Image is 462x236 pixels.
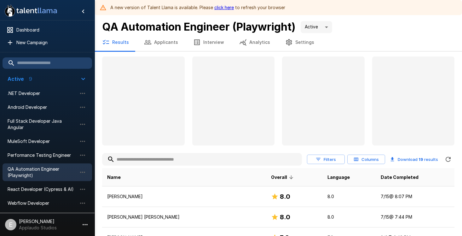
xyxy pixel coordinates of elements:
span: Overall [271,174,295,181]
button: Download 19 results [388,153,441,166]
button: Columns [347,155,385,164]
span: Language [327,174,350,181]
button: Analytics [232,33,278,51]
a: click here [214,5,234,10]
p: 8.0 [327,214,371,220]
b: QA Automation Engineer (Playwright) [102,20,296,33]
button: Interview [186,33,232,51]
button: Refreshing... [442,153,454,166]
span: Date Completed [381,174,419,181]
p: [PERSON_NAME] [107,193,261,200]
h6: 8.0 [280,212,290,222]
button: Applicants [136,33,186,51]
b: 19 [419,157,423,162]
div: A new version of Talent Llama is available. Please to refresh your browser [110,2,285,13]
button: Filters [307,155,345,164]
div: Active [301,21,332,33]
h6: 8.0 [280,192,290,202]
p: [PERSON_NAME] [PERSON_NAME] [107,214,261,220]
td: 7/15 @ 8:07 PM [376,186,454,207]
td: 7/15 @ 7:44 PM [376,207,454,227]
button: Settings [278,33,322,51]
button: Results [95,33,136,51]
p: 8.0 [327,193,371,200]
span: Name [107,174,121,181]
